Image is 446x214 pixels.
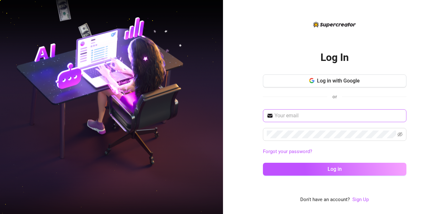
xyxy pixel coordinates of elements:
img: logo-BBDzfeDw.svg [313,22,356,27]
span: Log in [328,166,342,172]
a: Sign Up [352,197,369,202]
input: Your email [274,112,403,120]
a: Forgot your password? [263,149,312,154]
button: Log in [263,163,406,176]
span: eye-invisible [397,132,403,137]
span: Log in with Google [317,78,360,84]
a: Sign Up [352,196,369,204]
span: Don't have an account? [300,196,350,204]
button: Log in with Google [263,74,406,87]
a: Forgot your password? [263,148,406,156]
span: or [332,94,337,100]
h2: Log In [321,51,349,64]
